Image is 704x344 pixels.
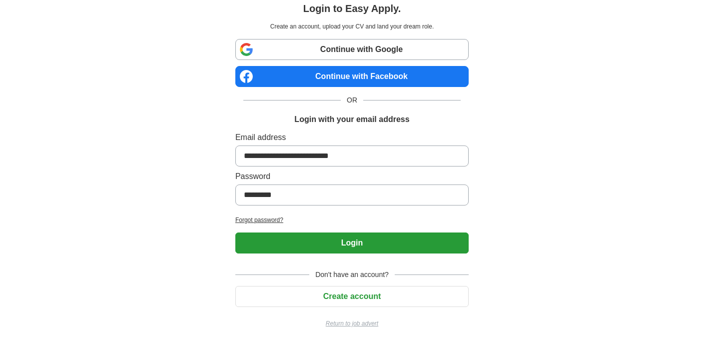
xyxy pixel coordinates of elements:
a: Continue with Google [235,39,469,60]
span: Don't have an account? [309,269,395,280]
label: Password [235,170,469,182]
h1: Login to Easy Apply. [303,1,401,16]
a: Continue with Facebook [235,66,469,87]
span: OR [341,95,363,105]
a: Create account [235,292,469,300]
button: Create account [235,286,469,307]
p: Create an account, upload your CV and land your dream role. [237,22,467,31]
a: Forgot password? [235,215,469,224]
button: Login [235,232,469,253]
label: Email address [235,131,469,143]
h1: Login with your email address [294,113,409,125]
a: Return to job advert [235,319,469,328]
